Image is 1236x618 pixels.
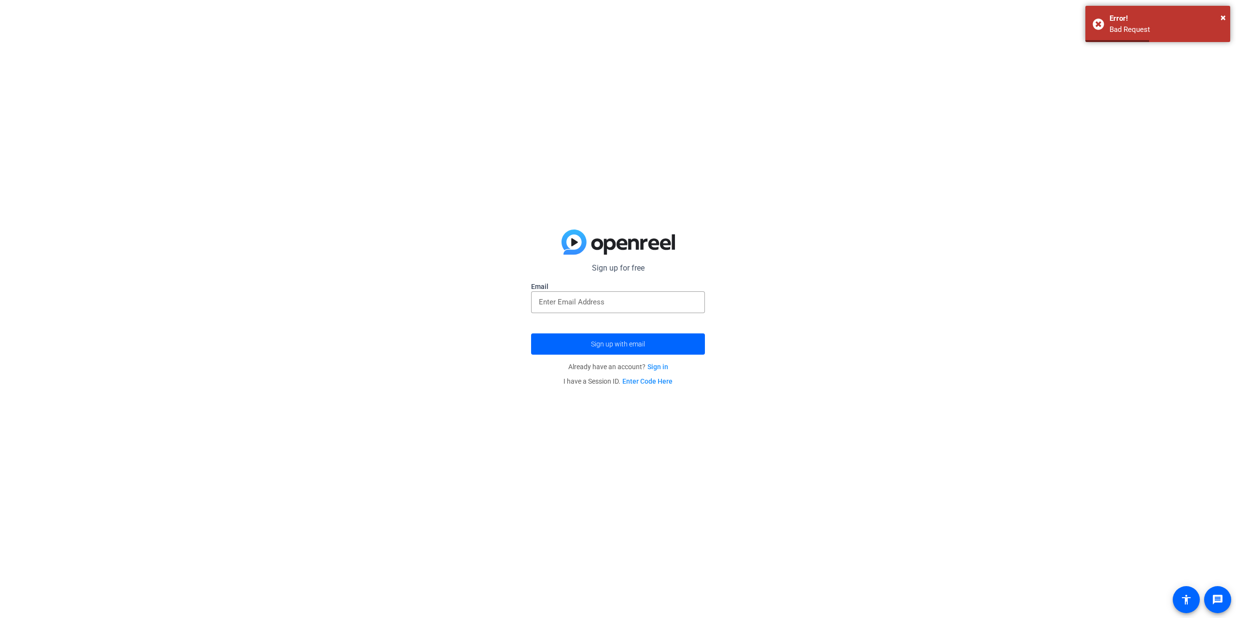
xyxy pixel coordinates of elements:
a: Sign in [647,363,668,371]
button: Close [1221,10,1226,25]
img: blue-gradient.svg [562,230,675,255]
span: × [1221,12,1226,23]
span: I have a Session ID. [563,377,673,385]
a: Enter Code Here [622,377,673,385]
input: Enter Email Address [539,296,697,308]
mat-icon: accessibility [1180,594,1192,605]
div: Error! [1110,13,1223,24]
button: Sign up with email [531,333,705,355]
div: Bad Request [1110,24,1223,35]
p: Sign up for free [531,262,705,274]
mat-icon: message [1212,594,1223,605]
label: Email [531,282,705,291]
span: Already have an account? [568,363,668,371]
